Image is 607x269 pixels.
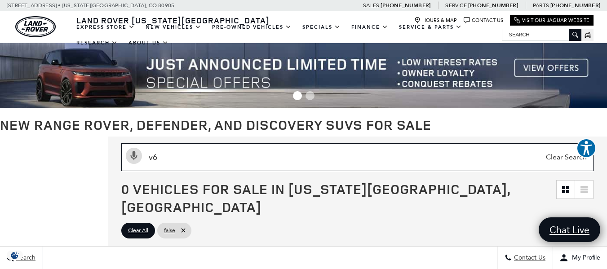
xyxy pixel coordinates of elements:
[381,2,430,9] a: [PHONE_NUMBER]
[140,19,207,35] a: New Vehicles
[568,254,600,262] span: My Profile
[4,251,25,260] img: Opt-Out Icon
[128,225,148,236] span: Clear All
[123,35,174,51] a: About Us
[363,2,379,9] span: Sales
[553,247,607,269] button: Open user profile menu
[207,19,297,35] a: Pre-Owned Vehicles
[464,17,503,24] a: Contact Us
[76,15,270,26] span: Land Rover [US_STATE][GEOGRAPHIC_DATA]
[15,16,56,37] a: land-rover
[121,143,594,171] input: Search Inventory
[539,217,600,242] a: Chat Live
[576,138,596,160] aside: Accessibility Help Desk
[514,17,589,24] a: Visit Our Jaguar Website
[557,181,575,198] a: Grid View
[541,144,591,171] span: Clear Search
[126,148,142,164] svg: Click to toggle on voice search
[533,2,549,9] span: Parts
[576,138,596,158] button: Explore your accessibility options
[164,225,175,236] span: false
[550,2,600,9] a: [PHONE_NUMBER]
[297,19,346,35] a: Specials
[502,29,581,40] input: Search
[71,15,275,26] a: Land Rover [US_STATE][GEOGRAPHIC_DATA]
[468,2,518,9] a: [PHONE_NUMBER]
[346,19,394,35] a: Finance
[394,19,467,35] a: Service & Parts
[306,91,315,100] span: Go to slide 2
[71,19,502,51] nav: Main Navigation
[15,16,56,37] img: Land Rover
[545,224,594,236] span: Chat Live
[414,17,457,24] a: Hours & Map
[121,180,510,216] span: 0 Vehicles for Sale in [US_STATE][GEOGRAPHIC_DATA], [GEOGRAPHIC_DATA]
[7,2,174,9] a: [STREET_ADDRESS] • [US_STATE][GEOGRAPHIC_DATA], CO 80905
[293,91,302,100] span: Go to slide 1
[445,2,466,9] span: Service
[4,251,25,260] section: Click to Open Cookie Consent Modal
[71,19,140,35] a: EXPRESS STORE
[71,35,123,51] a: Research
[512,254,545,262] span: Contact Us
